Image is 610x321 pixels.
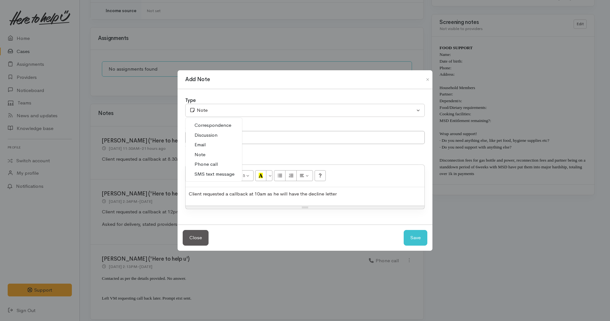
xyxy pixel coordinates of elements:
span: Note [194,151,205,158]
button: More Color [266,170,272,181]
div: Note [189,107,415,114]
button: Font Size [237,170,254,181]
span: 15 [240,173,245,178]
span: Email [194,141,206,149]
button: Help [315,170,326,181]
span: Client requested a callback at 10am as he will have the decline letter [189,191,337,197]
span: Phone call [194,161,218,168]
button: Close [183,230,209,246]
button: Save [404,230,427,246]
button: Close [423,76,433,83]
div: What's this note about? [185,144,425,150]
h1: Add Note [185,75,210,84]
span: Discussion [194,132,217,139]
div: Resize [186,206,424,209]
span: Correspondence [194,122,231,129]
span: SMS text message [194,171,234,178]
button: Paragraph [296,170,313,181]
button: Note [185,104,425,117]
button: Recent Color [255,170,267,181]
button: Ordered list (CTRL+SHIFT+NUM8) [285,170,297,181]
button: Unordered list (CTRL+SHIFT+NUM7) [274,170,286,181]
label: Type [185,97,196,104]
